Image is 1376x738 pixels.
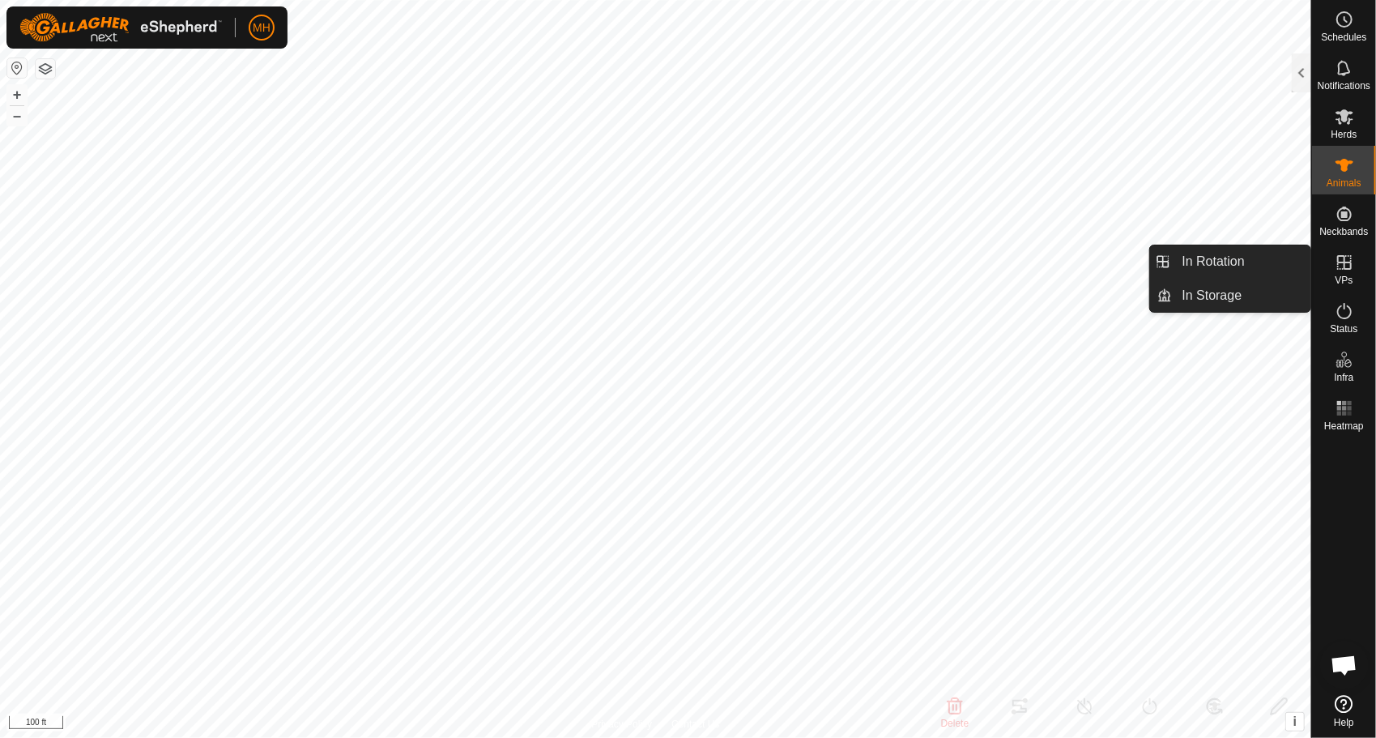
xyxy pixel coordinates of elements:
span: VPs [1335,275,1353,285]
button: Reset Map [7,58,27,78]
a: In Storage [1173,279,1311,312]
span: Notifications [1318,81,1370,91]
li: In Storage [1150,279,1310,312]
span: Help [1334,718,1354,727]
a: Privacy Policy [591,717,652,732]
span: Infra [1334,373,1353,382]
span: In Rotation [1182,252,1245,271]
div: Open chat [1320,641,1369,689]
button: Map Layers [36,59,55,79]
span: i [1293,715,1297,728]
a: In Rotation [1173,245,1311,278]
button: + [7,85,27,105]
span: Neckbands [1319,227,1368,237]
span: MH [253,19,271,36]
span: In Storage [1182,286,1242,305]
img: Gallagher Logo [19,13,222,42]
button: – [7,106,27,126]
span: Herds [1331,130,1357,139]
li: In Rotation [1150,245,1310,278]
a: Help [1312,689,1376,734]
span: Animals [1327,178,1361,188]
a: Contact Us [671,717,719,732]
span: Schedules [1321,32,1366,42]
span: Status [1330,324,1357,334]
button: i [1286,713,1304,731]
span: Heatmap [1324,421,1364,431]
